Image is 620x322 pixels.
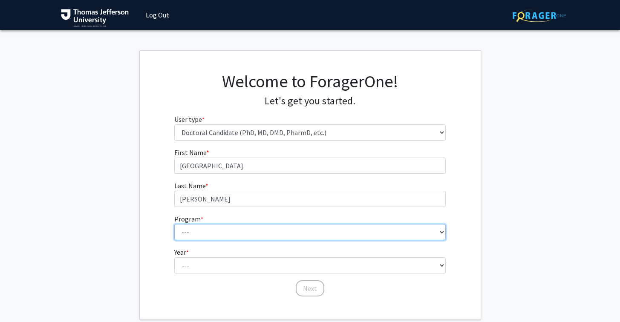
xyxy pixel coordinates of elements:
img: Thomas Jefferson University Logo [61,9,129,27]
button: Next [296,280,324,296]
h1: Welcome to ForagerOne! [174,71,446,92]
iframe: Chat [6,284,36,316]
span: First Name [174,148,206,157]
label: Program [174,214,203,224]
h4: Let's get you started. [174,95,446,107]
label: Year [174,247,189,257]
img: ForagerOne Logo [513,9,566,22]
span: Last Name [174,181,205,190]
label: User type [174,114,205,124]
